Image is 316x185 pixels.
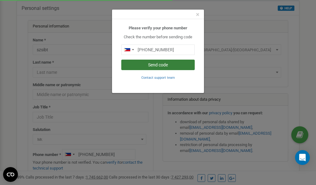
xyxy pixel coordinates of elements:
[196,11,199,18] span: ×
[295,150,310,165] div: Open Intercom Messenger
[196,11,199,18] button: Close
[121,60,195,70] button: Send code
[141,75,175,80] a: Contact support team
[141,76,175,80] small: Contact support team
[121,34,195,40] p: Check the number before sending code
[129,26,187,30] b: Please verify your phone number
[122,45,136,55] div: Telephone country code
[121,44,195,55] input: 0905 123 4567
[3,167,18,182] button: Open CMP widget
